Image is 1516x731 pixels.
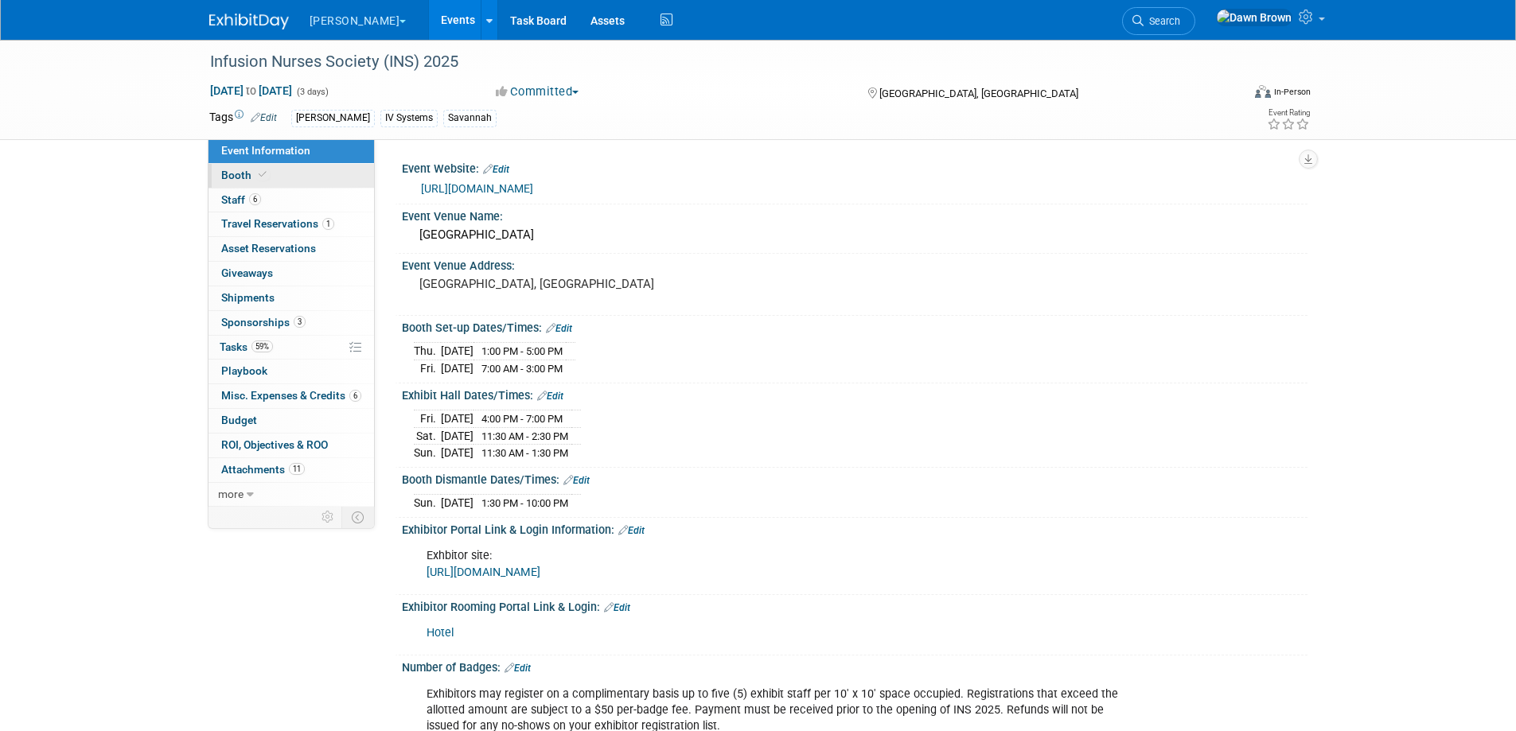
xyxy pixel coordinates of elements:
[427,626,454,640] a: Hotel
[380,110,438,126] div: IV Systems
[208,164,374,188] a: Booth
[563,475,590,486] a: Edit
[221,217,334,230] span: Travel Reservations
[221,414,257,426] span: Budget
[879,87,1078,99] span: [GEOGRAPHIC_DATA], [GEOGRAPHIC_DATA]
[402,595,1308,616] div: Exhibitor Rooming Portal Link & Login:
[221,364,267,377] span: Playbook
[618,525,645,536] a: Edit
[402,518,1308,539] div: Exhibitor Portal Link & Login Information:
[221,438,328,451] span: ROI, Objectives & ROO
[414,495,441,511] td: Sun.
[1148,83,1311,107] div: Event Format
[1122,7,1195,35] a: Search
[205,48,1218,76] div: Infusion Nurses Society (INS) 2025
[443,110,497,126] div: Savannah
[209,14,289,29] img: ExhibitDay
[341,507,374,527] td: Toggle Event Tabs
[402,383,1308,404] div: Exhibit Hall Dates/Times:
[481,413,563,425] span: 4:00 PM - 7:00 PM
[441,427,474,445] td: [DATE]
[249,193,261,205] span: 6
[481,497,568,509] span: 1:30 PM - 10:00 PM
[481,363,563,375] span: 7:00 AM - 3:00 PM
[295,87,329,97] span: (3 days)
[221,316,306,329] span: Sponsorships
[415,540,1132,588] div: Exhbitor site:
[208,384,374,408] a: Misc. Expenses & Credits6
[1255,85,1271,98] img: Format-Inperson.png
[419,277,762,291] pre: [GEOGRAPHIC_DATA], [GEOGRAPHIC_DATA]
[218,488,244,500] span: more
[289,463,305,475] span: 11
[1144,15,1180,27] span: Search
[208,311,374,335] a: Sponsorships3
[251,112,277,123] a: Edit
[441,343,474,360] td: [DATE]
[244,84,259,97] span: to
[208,212,374,236] a: Travel Reservations1
[402,204,1308,224] div: Event Venue Name:
[402,157,1308,177] div: Event Website:
[208,360,374,383] a: Playbook
[414,343,441,360] td: Thu.
[221,389,361,402] span: Misc. Expenses & Credits
[1216,9,1292,26] img: Dawn Brown
[322,218,334,230] span: 1
[221,266,273,279] span: Giveaways
[441,410,474,428] td: [DATE]
[208,262,374,286] a: Giveaways
[414,360,441,377] td: Fri.
[604,602,630,613] a: Edit
[221,463,305,476] span: Attachments
[349,390,361,402] span: 6
[414,427,441,445] td: Sat.
[291,110,375,126] div: [PERSON_NAME]
[546,323,572,334] a: Edit
[414,223,1296,247] div: [GEOGRAPHIC_DATA]
[441,495,474,511] td: [DATE]
[221,291,275,304] span: Shipments
[221,193,261,206] span: Staff
[259,170,267,179] i: Booth reservation complete
[208,336,374,360] a: Tasks59%
[221,144,310,157] span: Event Information
[208,483,374,507] a: more
[427,566,540,579] a: [URL][DOMAIN_NAME]
[208,139,374,163] a: Event Information
[251,340,273,352] span: 59%
[208,237,374,261] a: Asset Reservations
[1273,86,1311,98] div: In-Person
[483,164,509,175] a: Edit
[209,109,277,127] td: Tags
[208,286,374,310] a: Shipments
[505,663,531,674] a: Edit
[221,169,270,181] span: Booth
[441,445,474,461] td: [DATE]
[402,316,1308,336] div: Booth Set-up Dates/Times:
[402,655,1308,676] div: Number of Badges:
[402,468,1308,488] div: Booth Dismantle Dates/Times:
[490,84,585,100] button: Committed
[481,345,563,357] span: 1:00 PM - 5:00 PM
[414,445,441,461] td: Sun.
[481,447,568,459] span: 11:30 AM - 1:30 PM
[294,316,306,328] span: 3
[208,189,374,212] a: Staff6
[208,409,374,433] a: Budget
[220,340,273,353] span: Tasks
[421,182,533,195] a: [URL][DOMAIN_NAME]
[208,458,374,482] a: Attachments11
[441,360,474,377] td: [DATE]
[537,391,563,402] a: Edit
[402,254,1308,274] div: Event Venue Address:
[314,507,342,527] td: Personalize Event Tab Strip
[208,434,374,457] a: ROI, Objectives & ROO
[414,410,441,428] td: Fri.
[221,242,316,255] span: Asset Reservations
[1267,109,1310,117] div: Event Rating
[481,430,568,442] span: 11:30 AM - 2:30 PM
[209,84,293,98] span: [DATE] [DATE]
